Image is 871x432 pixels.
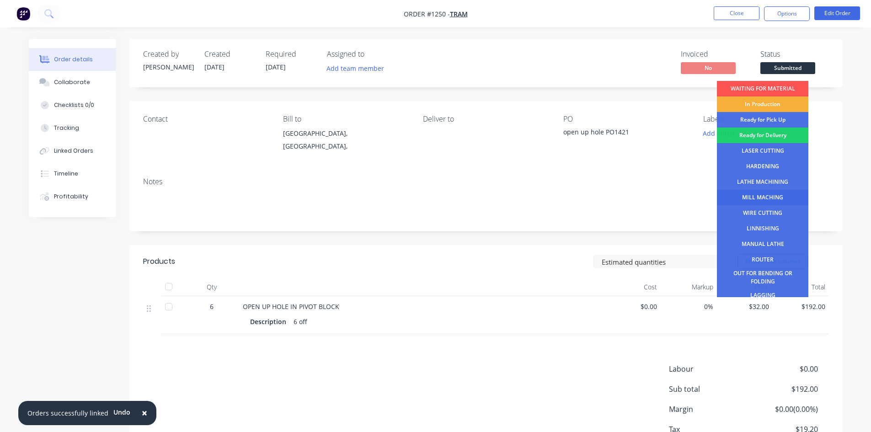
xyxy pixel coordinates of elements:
span: $192.00 [750,384,818,395]
button: Add team member [321,62,389,75]
button: Order details [29,48,116,71]
span: × [142,406,147,419]
button: Linked Orders [29,139,116,162]
span: Margin [669,404,750,415]
div: Orders successfully linked [27,408,108,418]
div: open up hole PO1421 [563,127,678,140]
div: Order details [54,55,93,64]
div: LINNISHING [717,221,808,236]
div: Qty [184,278,239,296]
div: Notes [143,177,829,186]
span: Submitted [760,62,815,74]
div: Timeline [54,170,78,178]
div: Collaborate [54,78,90,86]
div: LAGGING [717,288,808,303]
div: HARDENING [717,159,808,174]
div: OUT FOR BENDING OR FOLDING [717,267,808,288]
a: TRAM [450,10,468,18]
span: Order #1250 - [404,10,450,18]
div: LASER CUTTING [717,143,808,159]
div: PO [563,115,689,123]
span: Sub total [669,384,750,395]
span: OPEN UP HOLE IN PIVOT BLOCK [243,302,339,311]
div: [GEOGRAPHIC_DATA], [GEOGRAPHIC_DATA], [283,127,408,153]
img: Factory [16,7,30,21]
div: Profitability [54,192,88,201]
div: Checklists 0/0 [54,101,94,109]
div: Ready for Pick Up [717,112,808,128]
button: Add labels [698,127,740,139]
div: Created [204,50,255,59]
span: $32.00 [721,302,769,311]
span: Labour [669,363,750,374]
button: Checklists 0/0 [29,94,116,117]
div: Contact [143,115,268,123]
div: In Production [717,96,808,112]
span: [DATE] [266,63,286,71]
button: Edit Order [814,6,860,20]
div: Labels [703,115,828,123]
div: Invoiced [681,50,749,59]
div: Status [760,50,829,59]
div: Products [143,256,175,267]
div: Linked Orders [54,147,93,155]
button: Undo [108,405,135,419]
div: 6 off [290,315,311,328]
span: No [681,62,736,74]
div: Required [266,50,316,59]
button: Close [714,6,759,20]
div: Description [250,315,290,328]
span: $192.00 [776,302,825,311]
div: Deliver to [423,115,548,123]
button: Tracking [29,117,116,139]
span: 6 [210,302,214,311]
button: Submitted [760,62,815,76]
div: WAITING FOR MATERIAL [717,81,808,96]
span: 0% [664,302,713,311]
div: Tracking [54,124,79,132]
button: Close [133,402,156,424]
div: ROUTER [717,252,808,267]
div: Bill to [283,115,408,123]
button: Profitability [29,185,116,208]
div: Assigned to [327,50,418,59]
div: [PERSON_NAME] [143,62,193,72]
span: $0.00 [609,302,657,311]
div: Cost [605,278,661,296]
button: Add team member [327,62,389,75]
div: MILL MACHING [717,190,808,205]
span: $0.00 [750,363,818,374]
div: Ready for Delivery [717,128,808,143]
button: Timeline [29,162,116,185]
div: [GEOGRAPHIC_DATA], [GEOGRAPHIC_DATA], [283,127,408,156]
button: Collaborate [29,71,116,94]
div: Markup [661,278,717,296]
span: [DATE] [204,63,224,71]
div: LATHE MACHINING [717,174,808,190]
div: MANUAL LATHE [717,236,808,252]
span: $0.00 ( 0.00 %) [750,404,818,415]
div: WIRE CUTTING [717,205,808,221]
div: Created by [143,50,193,59]
button: Options [764,6,810,21]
